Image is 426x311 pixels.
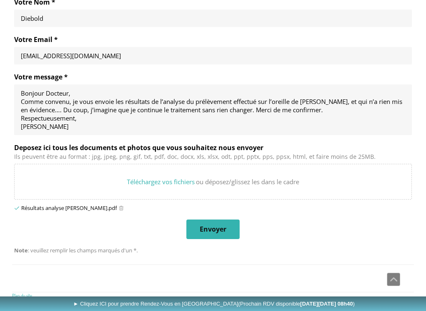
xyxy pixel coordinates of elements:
[21,205,117,211] div: Résultats analyse [PERSON_NAME].pdf
[12,292,32,299] a: Plan du site
[186,220,240,239] button: Envoyer
[21,89,406,131] textarea: Bonjour Docteur, Comme convenu, je vous envoie les résultats de l’analyse du prélèvement effectué...
[21,52,406,60] input: Votre Email *
[14,35,412,44] label: Votre Email *
[387,273,400,286] span: Défiler vers le haut
[73,301,355,307] span: ► Cliquez ICI pour prendre Rendez-Vous en [GEOGRAPHIC_DATA]
[238,301,355,307] span: (Prochain RDV disponible )
[14,143,412,152] label: Deposez ici tous les documents et photos que vous souhaitez nous envoyer
[14,247,412,254] div: : veuillez remplir les champs marqués d'un *.
[387,273,400,286] a: Défiler vers le haut
[200,225,226,234] span: Envoyer
[14,247,28,254] strong: Note
[14,73,412,81] label: Votre message *
[300,301,353,307] b: [DATE][DATE] 08h40
[21,14,406,22] input: Votre Nom *
[14,153,412,160] div: Ils peuvent être au format : jpg, jpeg, png, gif, txt, pdf, doc, docx, xls, xlsx, odt, ppt, pptx,...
